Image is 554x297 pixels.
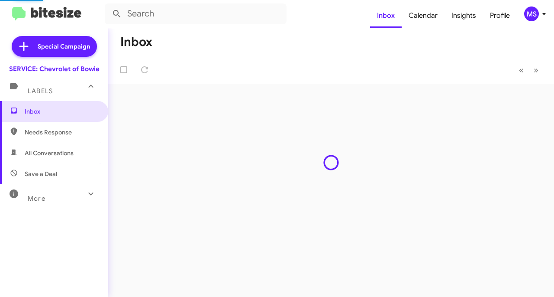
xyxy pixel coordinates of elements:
a: Inbox [370,3,402,28]
a: Profile [483,3,517,28]
div: MS [524,7,539,21]
span: Labels [28,87,53,95]
span: Special Campaign [38,42,90,51]
span: » [534,65,538,75]
span: Needs Response [25,128,98,137]
button: MS [517,7,544,21]
span: « [519,65,524,75]
a: Calendar [402,3,444,28]
span: Save a Deal [25,170,57,178]
div: SERVICE: Chevrolet of Bowie [9,65,100,73]
button: Previous [514,61,529,79]
nav: Page navigation example [514,61,544,79]
a: Insights [444,3,483,28]
span: More [28,195,45,202]
button: Next [528,61,544,79]
span: All Conversations [25,149,74,157]
a: Special Campaign [12,36,97,57]
span: Inbox [25,107,98,116]
input: Search [105,3,287,24]
h1: Inbox [120,35,152,49]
